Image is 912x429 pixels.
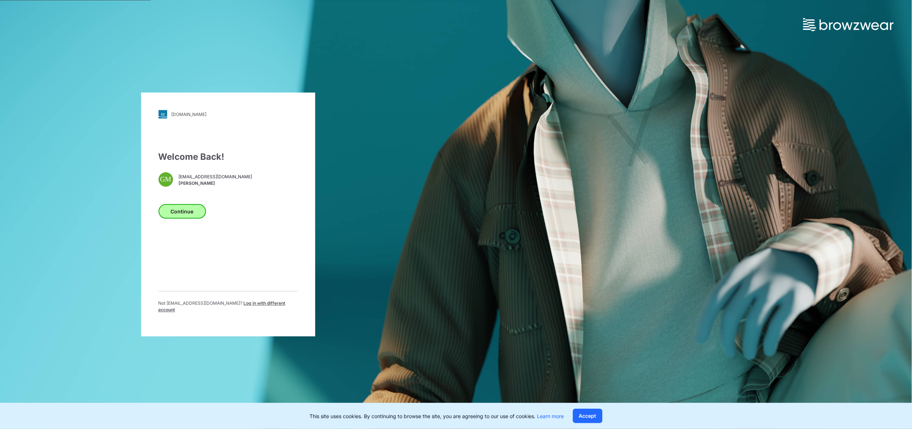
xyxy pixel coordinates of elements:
[159,172,173,187] div: GM
[179,174,252,180] span: [EMAIL_ADDRESS][DOMAIN_NAME]
[310,412,564,420] p: This site uses cookies. By continuing to browse the site, you are agreeing to our use of cookies.
[179,180,252,187] span: [PERSON_NAME]
[159,204,206,219] button: Continue
[172,112,207,117] div: [DOMAIN_NAME]
[159,151,298,164] div: Welcome Back!
[537,413,564,419] a: Learn more
[159,110,298,119] a: [DOMAIN_NAME]
[159,300,298,313] p: Not [EMAIL_ADDRESS][DOMAIN_NAME] ?
[573,409,603,423] button: Accept
[803,18,894,31] img: browzwear-logo.73288ffb.svg
[159,110,167,119] img: svg+xml;base64,PHN2ZyB3aWR0aD0iMjgiIGhlaWdodD0iMjgiIHZpZXdCb3g9IjAgMCAyOCAyOCIgZmlsbD0ibm9uZSIgeG...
